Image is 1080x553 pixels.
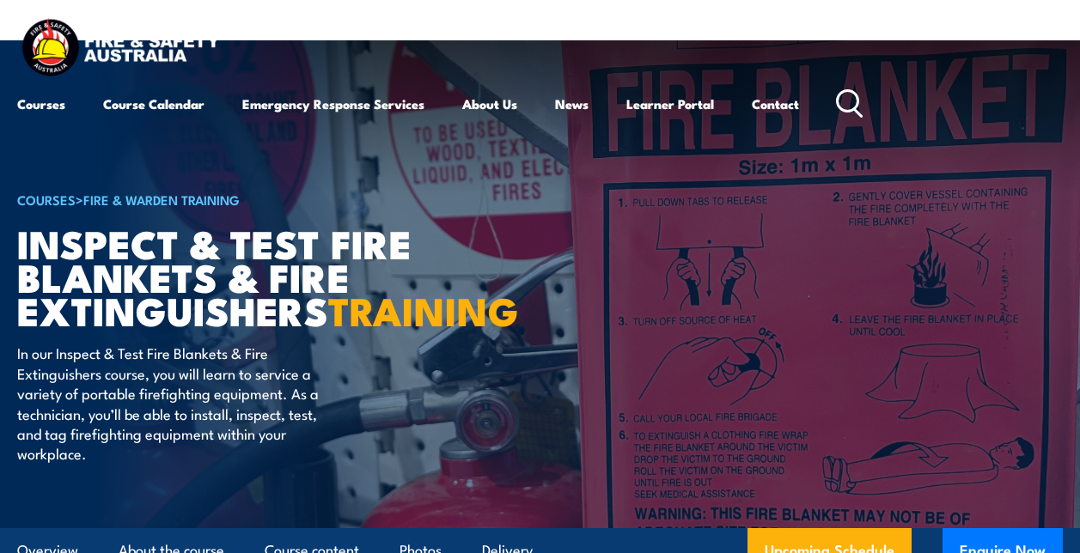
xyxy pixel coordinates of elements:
[328,280,519,339] strong: TRAINING
[17,343,331,463] p: In our Inspect & Test Fire Blankets & Fire Extinguishers course, you will learn to service a vari...
[242,83,424,125] a: Emergency Response Services
[626,83,714,125] a: Learner Portal
[17,190,76,209] a: COURSES
[752,83,799,125] a: Contact
[555,83,589,125] a: News
[462,83,517,125] a: About Us
[17,83,65,125] a: Courses
[17,226,442,326] h1: Inspect & Test Fire Blankets & Fire Extinguishers
[83,190,240,209] a: Fire & Warden Training
[17,189,442,210] h6: >
[103,83,204,125] a: Course Calendar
